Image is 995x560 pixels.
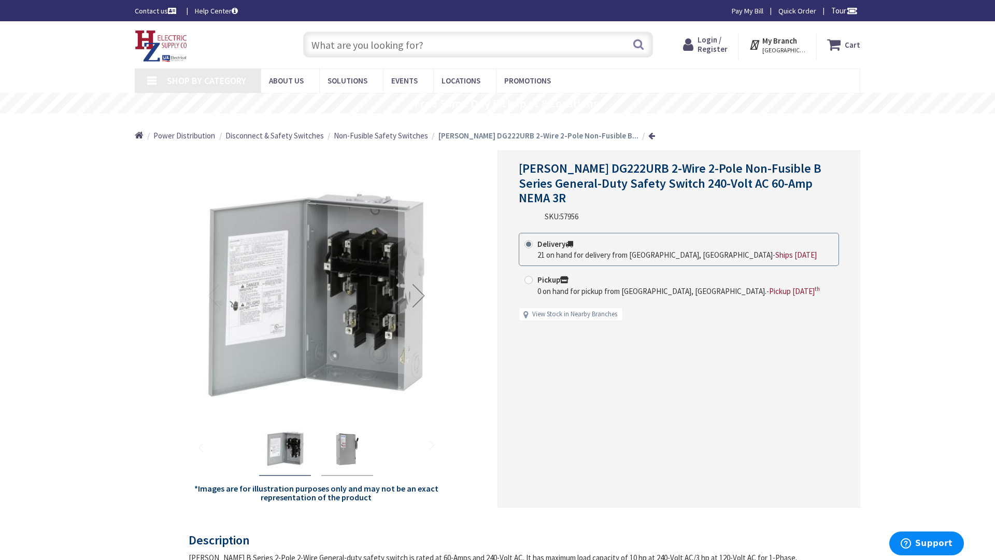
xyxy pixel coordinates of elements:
div: - [537,286,820,297]
span: 57956 [560,212,578,221]
img: Eaton DG222URB 2-Wire 2-Pole Non-Fusible B Series General-Duty Safety Switch 240-Volt AC 60-Amp N... [326,428,368,470]
span: [PERSON_NAME] DG222URB 2-Wire 2-Pole Non-Fusible B Series General-Duty Safety Switch 240-Volt AC ... [519,160,821,206]
a: Power Distribution [153,130,215,141]
span: Locations [442,76,480,86]
strong: Delivery [537,239,573,249]
strong: Pickup [537,275,568,285]
span: Shop By Category [167,75,246,87]
div: Eaton DG222URB 2-Wire 2-Pole Non-Fusible B Series General-Duty Safety Switch 240-Volt AC 60-Amp N... [259,423,311,476]
sup: th [815,285,820,292]
input: What are you looking for? [303,32,653,58]
span: Solutions [328,76,367,86]
a: Disconnect & Safety Switches [225,130,324,141]
h3: Description [189,534,799,547]
span: Power Distribution [153,131,215,141]
img: Eaton DG222URB 2-Wire 2-Pole Non-Fusible B Series General-Duty Safety Switch 240-Volt AC 60-Amp N... [193,172,439,419]
div: Eaton DG222URB 2-Wire 2-Pole Non-Fusible B Series General-Duty Safety Switch 240-Volt AC 60-Amp N... [321,423,373,476]
span: Ships [DATE] [775,250,817,260]
a: Help Center [195,6,238,16]
span: Events [391,76,418,86]
span: Login / Register [698,35,728,54]
div: - [537,249,817,260]
img: HZ Electric Supply [135,30,188,62]
div: Next [398,172,439,419]
span: Non-Fusible Safety Switches [334,131,428,141]
div: SKU: [545,211,578,222]
a: Pay My Bill [732,6,763,16]
rs-layer: Free Same Day Pickup at 8 Locations [415,98,599,109]
span: Promotions [504,76,551,86]
iframe: Opens a widget where you can find more information [889,531,964,557]
span: Disconnect & Safety Switches [225,131,324,141]
strong: Cart [845,35,860,54]
span: Tour [831,6,858,16]
strong: [PERSON_NAME] DG222URB 2-Wire 2-Pole Non-Fusible B... [438,131,638,141]
a: Cart [827,35,860,54]
div: My Branch [GEOGRAPHIC_DATA], [GEOGRAPHIC_DATA] [749,35,806,54]
span: 21 on hand for delivery from [GEOGRAPHIC_DATA], [GEOGRAPHIC_DATA] [537,250,773,260]
img: Eaton DG222URB 2-Wire 2-Pole Non-Fusible B Series General-Duty Safety Switch 240-Volt AC 60-Amp N... [264,428,306,470]
span: About Us [269,76,304,86]
span: 0 on hand for pickup from [GEOGRAPHIC_DATA], [GEOGRAPHIC_DATA]. [537,286,766,296]
span: Pickup [DATE] [769,286,820,296]
a: View Stock in Nearby Branches [532,310,617,319]
strong: My Branch [762,36,797,46]
span: [GEOGRAPHIC_DATA], [GEOGRAPHIC_DATA] [762,46,806,54]
a: Quick Order [778,6,816,16]
a: Login / Register [683,35,728,54]
a: Non-Fusible Safety Switches [334,130,428,141]
a: Contact us [135,6,178,16]
h5: *Images are for illustration purposes only and may not be an exact representation of the product [193,484,439,502]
